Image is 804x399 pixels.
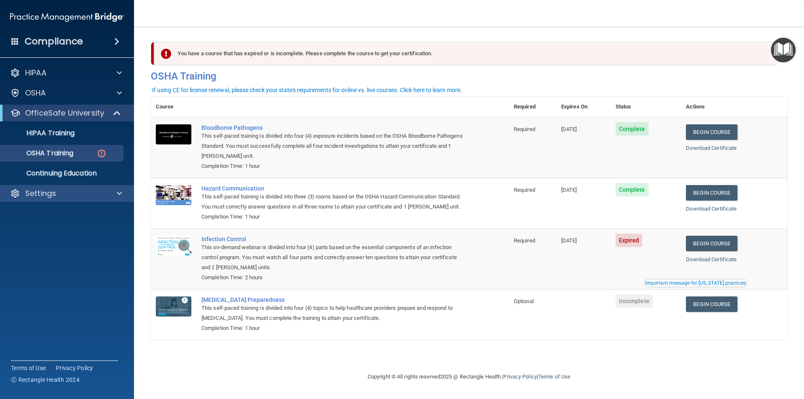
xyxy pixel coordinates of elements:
div: Completion Time: 2 hours [201,273,467,283]
th: Course [151,97,196,117]
img: exclamation-circle-solid-danger.72ef9ffc.png [161,49,171,59]
a: Terms of Use [11,364,46,372]
div: This self-paced training is divided into four (4) exposure incidents based on the OSHA Bloodborne... [201,131,467,161]
span: [DATE] [561,237,577,244]
p: OSHA [25,88,46,98]
div: This self-paced training is divided into four (4) topics to help healthcare providers prepare and... [201,303,467,323]
a: HIPAA [10,68,122,78]
span: Required [514,126,535,132]
th: Status [611,97,681,117]
a: Begin Course [686,296,737,312]
a: Begin Course [686,185,737,201]
div: This on-demand webinar is divided into four (4) parts based on the essential components of an inf... [201,242,467,273]
a: Privacy Policy [503,373,536,380]
p: OSHA Training [5,149,73,157]
span: Optional [514,298,534,304]
p: HIPAA [25,68,46,78]
a: Terms of Use [538,373,570,380]
div: Completion Time: 1 hour [201,323,467,333]
h4: Compliance [25,36,83,47]
p: Continuing Education [5,169,120,178]
a: OSHA [10,88,122,98]
img: danger-circle.6113f641.png [96,148,107,159]
th: Actions [681,97,787,117]
p: OfficeSafe University [25,108,104,118]
button: If using CE for license renewal, please check your state's requirements for online vs. live cours... [151,86,463,94]
p: HIPAA Training [5,129,75,137]
span: Required [514,237,535,244]
div: Copyright © All rights reserved 2025 @ Rectangle Health | | [316,363,622,390]
div: You have a course that has expired or is incomplete. Please complete the course to get your certi... [154,42,778,65]
span: Expired [616,234,643,247]
a: Infection Control [201,236,467,242]
span: Ⓒ Rectangle Health 2024 [11,376,80,384]
h4: OSHA Training [151,70,787,82]
a: Download Certificate [686,256,737,263]
a: Hazard Communication [201,185,467,192]
div: Important message for [US_STATE] practices [645,281,746,286]
div: Completion Time: 1 hour [201,212,467,222]
span: Incomplete [616,294,653,308]
a: OfficeSafe University [10,108,121,118]
a: Begin Course [686,124,737,140]
span: Required [514,187,535,193]
th: Expires On [556,97,611,117]
a: Privacy Policy [56,364,93,372]
a: Download Certificate [686,206,737,212]
a: Download Certificate [686,145,737,151]
div: If using CE for license renewal, please check your state's requirements for online vs. live cours... [152,87,462,93]
div: This self-paced training is divided into three (3) rooms based on the OSHA Hazard Communication S... [201,192,467,212]
button: Read this if you are a dental practitioner in the state of CA [644,279,747,287]
span: Complete [616,122,649,136]
a: Bloodborne Pathogens [201,124,467,131]
th: Required [509,97,556,117]
span: [DATE] [561,126,577,132]
span: [DATE] [561,187,577,193]
button: Open Resource Center [771,38,796,62]
a: Settings [10,188,122,198]
span: Complete [616,183,649,196]
div: Completion Time: 1 hour [201,161,467,171]
a: Begin Course [686,236,737,251]
a: [MEDICAL_DATA] Preparedness [201,296,467,303]
p: Settings [25,188,56,198]
img: PMB logo [10,9,124,26]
